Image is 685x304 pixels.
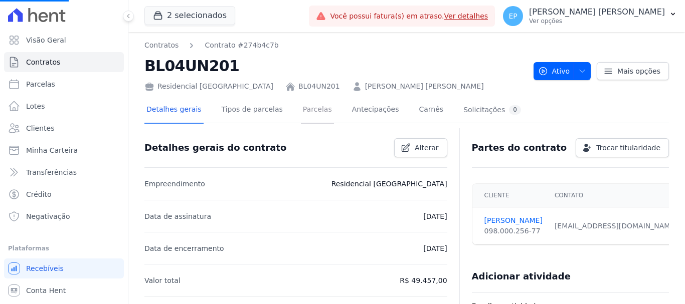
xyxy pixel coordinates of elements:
[461,97,523,124] a: Solicitações0
[26,79,55,89] span: Parcelas
[205,40,278,51] a: Contrato #274b4c7b
[4,258,124,278] a: Recebíveis
[144,55,526,77] h2: BL04UN201
[444,12,488,20] a: Ver detalhes
[4,74,124,94] a: Parcelas
[534,62,591,80] button: Ativo
[26,167,77,177] span: Transferências
[617,66,660,76] span: Mais opções
[26,101,45,111] span: Lotes
[529,7,665,17] p: [PERSON_NAME] [PERSON_NAME]
[301,97,334,124] a: Parcelas
[529,17,665,25] p: Ver opções
[144,40,279,51] nav: Breadcrumb
[538,62,570,80] span: Ativo
[423,242,447,254] p: [DATE]
[597,62,669,80] a: Mais opções
[508,13,517,20] span: EP
[144,40,179,51] a: Contratos
[4,206,124,226] a: Negativação
[26,35,66,45] span: Visão Geral
[8,242,120,254] div: Plataformas
[26,123,54,133] span: Clientes
[144,81,273,92] div: Residencial [GEOGRAPHIC_DATA]
[4,140,124,160] a: Minha Carteira
[417,97,445,124] a: Carnês
[484,215,543,226] a: [PERSON_NAME]
[350,97,401,124] a: Antecipações
[330,11,488,22] span: Você possui fatura(s) em atraso.
[26,211,70,221] span: Negativação
[4,52,124,72] a: Contratos
[298,81,340,92] a: BL04UN201
[576,138,669,157] a: Trocar titularidade
[394,138,447,157] a: Alterar
[26,285,66,295] span: Conta Hent
[4,280,124,300] a: Conta Hent
[463,105,521,115] div: Solicitações
[26,57,60,67] span: Contratos
[4,184,124,204] a: Crédito
[423,210,447,222] p: [DATE]
[472,142,567,154] h3: Partes do contrato
[472,270,571,282] h3: Adicionar atividade
[4,96,124,116] a: Lotes
[331,178,447,190] p: Residencial [GEOGRAPHIC_DATA]
[400,274,447,286] p: R$ 49.457,00
[144,274,181,286] p: Valor total
[4,30,124,50] a: Visão Geral
[509,105,521,115] div: 0
[220,97,285,124] a: Tipos de parcelas
[415,143,439,153] span: Alterar
[4,162,124,182] a: Transferências
[365,81,484,92] a: [PERSON_NAME] [PERSON_NAME]
[144,40,526,51] nav: Breadcrumb
[144,142,286,154] h3: Detalhes gerais do contrato
[144,6,235,25] button: 2 selecionados
[26,263,64,273] span: Recebíveis
[4,118,124,138] a: Clientes
[26,145,78,155] span: Minha Carteira
[144,97,204,124] a: Detalhes gerais
[144,178,205,190] p: Empreendimento
[144,210,211,222] p: Data de assinatura
[596,143,660,153] span: Trocar titularidade
[484,226,543,236] div: 098.000.256-77
[495,2,685,30] button: EP [PERSON_NAME] [PERSON_NAME] Ver opções
[144,242,224,254] p: Data de encerramento
[26,189,52,199] span: Crédito
[472,184,549,207] th: Cliente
